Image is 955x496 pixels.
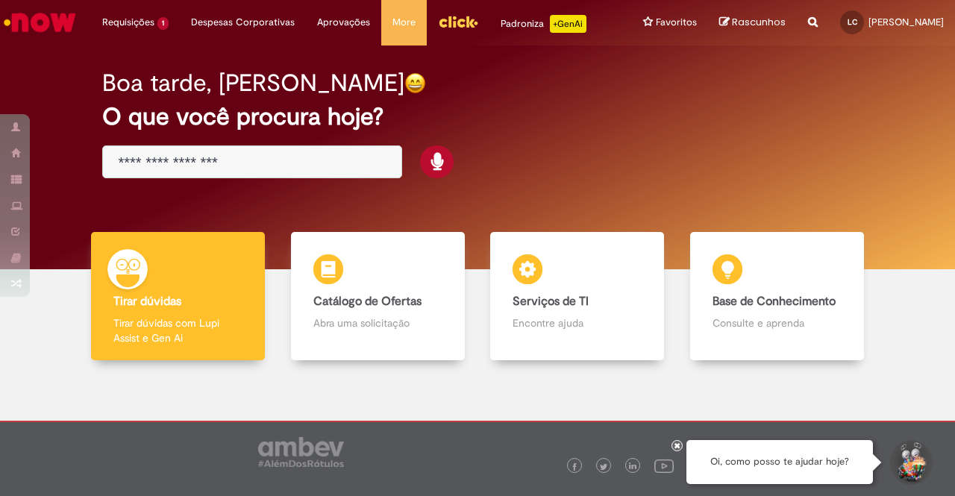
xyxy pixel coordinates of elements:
p: Tirar dúvidas com Lupi Assist e Gen Ai [113,316,242,345]
b: Base de Conhecimento [713,294,836,309]
img: ServiceNow [1,7,78,37]
span: More [392,15,416,30]
p: +GenAi [550,15,586,33]
h2: Boa tarde, [PERSON_NAME] [102,70,404,96]
span: [PERSON_NAME] [868,16,944,28]
h2: O que você procura hoje? [102,104,852,130]
img: logo_footer_facebook.png [571,463,578,471]
a: Rascunhos [719,16,786,30]
span: Requisições [102,15,154,30]
span: Favoritos [656,15,697,30]
img: logo_footer_ambev_rotulo_gray.png [258,437,344,467]
span: LC [848,17,857,27]
b: Serviços de TI [513,294,589,309]
a: Catálogo de Ofertas Abra uma solicitação [278,232,478,361]
a: Tirar dúvidas Tirar dúvidas com Lupi Assist e Gen Ai [78,232,278,361]
span: 1 [157,17,169,30]
img: happy-face.png [404,72,426,94]
img: logo_footer_twitter.png [600,463,607,471]
div: Oi, como posso te ajudar hoje? [686,440,873,484]
a: Base de Conhecimento Consulte e aprenda [677,232,877,361]
img: logo_footer_linkedin.png [629,462,636,471]
b: Catálogo de Ofertas [313,294,422,309]
img: logo_footer_youtube.png [654,456,674,475]
img: click_logo_yellow_360x200.png [438,10,478,33]
span: Aprovações [317,15,370,30]
a: Serviços de TI Encontre ajuda [477,232,677,361]
p: Consulte e aprenda [713,316,842,330]
div: Padroniza [501,15,586,33]
p: Abra uma solicitação [313,316,442,330]
b: Tirar dúvidas [113,294,181,309]
span: Despesas Corporativas [191,15,295,30]
span: Rascunhos [732,15,786,29]
button: Iniciar Conversa de Suporte [888,440,933,485]
p: Encontre ajuda [513,316,642,330]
